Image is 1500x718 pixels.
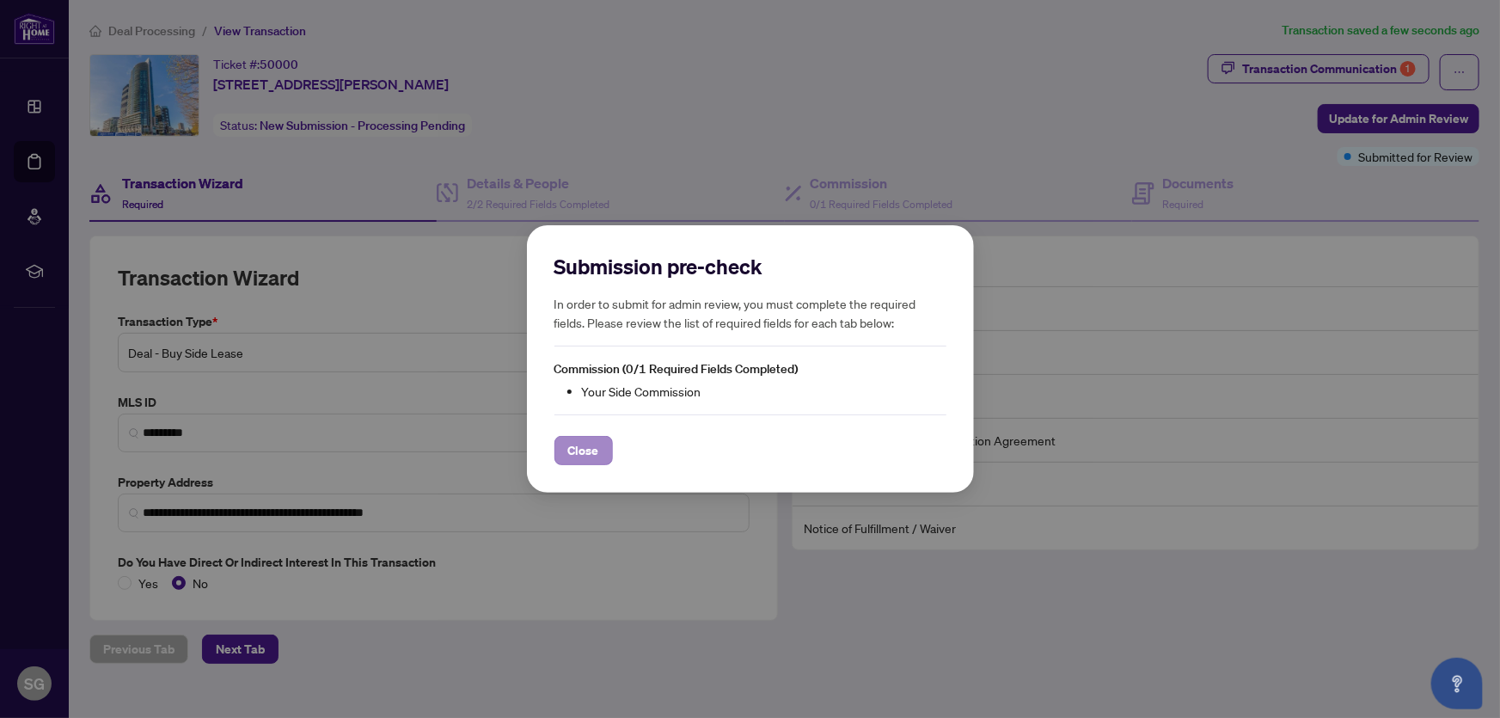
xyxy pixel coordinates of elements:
[554,294,946,332] h5: In order to submit for admin review, you must complete the required fields. Please review the lis...
[582,382,946,401] li: Your Side Commission
[554,253,946,280] h2: Submission pre-check
[1431,658,1483,709] button: Open asap
[554,361,799,377] span: Commission (0/1 Required Fields Completed)
[568,437,599,464] span: Close
[554,436,613,465] button: Close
